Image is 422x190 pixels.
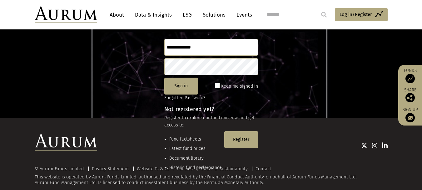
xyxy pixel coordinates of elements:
[164,95,205,100] a: Forgotten Password?
[221,83,258,90] label: Keep me signed in
[318,8,330,21] input: Submit
[164,106,258,112] h4: Not registered yet?
[405,74,415,83] img: Access Funds
[335,8,388,21] a: Log in/Register
[219,166,248,172] a: Sustainability
[200,9,229,21] a: Solutions
[35,134,97,151] img: Aurum Logo
[177,166,193,172] a: Policies
[340,11,372,18] span: Log in/Register
[35,6,97,23] img: Aurum
[35,167,87,171] div: © Aurum Funds Limited
[224,131,258,148] button: Register
[372,142,378,149] img: Instagram icon
[233,9,252,21] a: Events
[382,142,388,149] img: Linkedin icon
[401,68,419,83] a: Funds
[201,166,211,172] a: FATCA
[164,115,258,129] p: Register to explore our fund universe and get access to:
[401,107,419,122] a: Sign up
[405,93,415,102] img: Share this post
[405,113,415,122] img: Sign up to our newsletter
[180,9,195,21] a: ESG
[137,166,169,172] a: Website Ts & Cs
[361,142,367,149] img: Twitter icon
[92,166,129,172] a: Privacy Statement
[35,166,388,185] div: This website is operated by Aurum Funds Limited, authorised and regulated by the Financial Conduc...
[401,88,419,102] div: Share
[132,9,175,21] a: Data & Insights
[107,9,127,21] a: About
[256,166,271,172] a: Contact
[164,78,198,95] button: Sign in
